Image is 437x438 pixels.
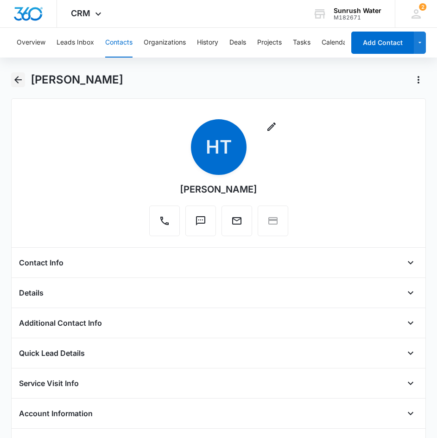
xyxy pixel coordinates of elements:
[322,28,349,58] button: Calendar
[197,28,218,58] button: History
[403,316,418,330] button: Open
[31,73,123,87] h1: [PERSON_NAME]
[403,406,418,421] button: Open
[403,285,418,300] button: Open
[403,255,418,270] button: Open
[229,28,246,58] button: Deals
[293,28,310,58] button: Tasks
[17,28,45,58] button: Overview
[419,3,426,11] span: 2
[19,378,79,389] h4: Service Visit Info
[403,376,418,391] button: Open
[71,8,90,18] span: CRM
[57,28,94,58] button: Leads Inbox
[419,3,426,11] div: notifications count
[19,287,44,298] h4: Details
[19,408,93,419] h4: Account Information
[11,72,25,87] button: Back
[149,220,180,228] a: Call
[403,346,418,361] button: Open
[191,119,247,175] span: HT
[222,220,252,228] a: Email
[185,206,216,236] button: Text
[144,28,186,58] button: Organizations
[19,317,102,328] h4: Additional Contact Info
[257,28,282,58] button: Projects
[222,206,252,236] button: Email
[411,72,426,87] button: Actions
[334,7,381,14] div: account name
[105,28,133,58] button: Contacts
[19,257,63,268] h4: Contact Info
[180,182,257,196] div: [PERSON_NAME]
[185,220,216,228] a: Text
[334,14,381,21] div: account id
[351,32,414,54] button: Add Contact
[19,348,85,359] h4: Quick Lead Details
[149,206,180,236] button: Call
